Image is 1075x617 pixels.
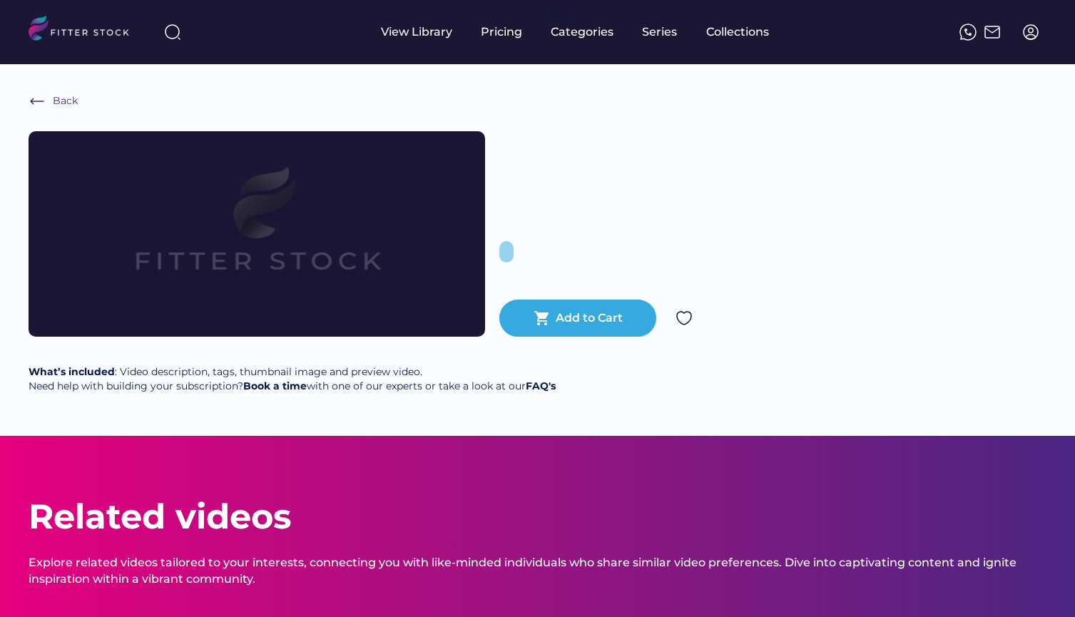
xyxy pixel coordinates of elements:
img: Frame%2051.svg [984,24,1001,41]
div: Explore related videos tailored to your interests, connecting you with like-minded individuals wh... [29,555,1046,587]
img: Frame%20%286%29.svg [29,93,46,110]
img: search-normal%203.svg [164,24,181,41]
div: Collections [706,24,769,40]
img: Group%201000002324.svg [676,310,693,327]
div: Pricing [481,24,522,40]
button: shopping_cart [534,310,551,327]
div: Related videos [29,493,291,541]
a: FAQ's [526,379,556,392]
div: Back [53,94,78,108]
img: profile-circle.svg [1022,24,1039,41]
div: : Video description, tags, thumbnail image and preview video. Need help with building your subscr... [29,365,556,393]
div: View Library [381,24,452,40]
a: Book a time [243,379,307,392]
img: meteor-icons_whatsapp%20%281%29.svg [959,24,977,41]
strong: What’s included [29,365,115,378]
div: fvck [551,7,569,21]
div: Add to Cart [556,310,623,326]
img: LOGO.svg [29,16,141,45]
div: Series [642,24,678,40]
img: Frame%2079%20%281%29.svg [74,131,439,337]
div: Categories [551,24,613,40]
